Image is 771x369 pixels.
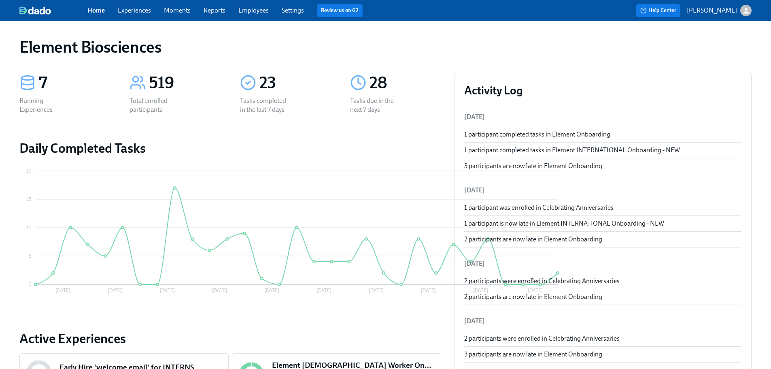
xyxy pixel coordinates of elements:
div: 2 participants are now late in Element Onboarding [464,292,741,301]
div: 28 [370,73,441,93]
div: 23 [259,73,331,93]
a: Employees [238,6,269,14]
img: dado [19,6,51,15]
button: [PERSON_NAME] [687,5,752,16]
li: [DATE] [464,254,741,273]
li: [DATE] [464,311,741,331]
span: Help Center [640,6,676,15]
a: Active Experiences [19,331,441,347]
li: [DATE] [464,181,741,200]
tspan: [DATE] [160,288,175,293]
div: 2 participants were enrolled in Celebrating Anniversaries [464,334,741,343]
div: 1 participant was enrolled in Celebrating Anniversaries [464,203,741,212]
tspan: [DATE] [212,288,227,293]
div: 1 participant completed tasks in Element Onboarding [464,130,741,139]
div: Total enrolled participants [130,96,181,114]
tspan: 0 [28,282,32,287]
a: Experiences [118,6,151,14]
div: Tasks due in the next 7 days [350,96,402,114]
div: 2 participants were enrolled in Celebrating Anniversaries [464,277,741,286]
tspan: [DATE] [55,288,70,293]
tspan: [DATE] [369,288,384,293]
h3: Activity Log [464,83,741,98]
a: dado [19,6,87,15]
a: Review us on G2 [321,6,359,15]
p: [PERSON_NAME] [687,6,737,15]
div: 1 participant is now late in Element INTERNATIONAL Onboarding - NEW [464,219,741,228]
div: 519 [149,73,220,93]
button: Review us on G2 [317,4,363,17]
div: 1 participant completed tasks in Element INTERNATIONAL Onboarding - NEW [464,146,741,155]
a: Moments [164,6,191,14]
a: Settings [282,6,304,14]
div: Running Experiences [19,96,71,114]
div: 3 participants are now late in Element Onboarding [464,162,741,171]
div: 3 participants are now late in Element Onboarding [464,350,741,359]
tspan: [DATE] [264,288,279,293]
tspan: 15 [27,196,32,202]
div: 7 [39,73,110,93]
a: Home [87,6,105,14]
button: Help Center [636,4,680,17]
tspan: 5 [29,253,32,259]
tspan: 10 [26,225,32,230]
tspan: [DATE] [421,288,436,293]
tspan: [DATE] [316,288,331,293]
tspan: 20 [26,168,32,174]
h1: Element Biosciences [19,37,161,57]
h2: Daily Completed Tasks [19,140,441,156]
div: 2 participants are now late in Element Onboarding [464,235,741,244]
a: Reports [204,6,225,14]
span: [DATE] [464,113,485,121]
tspan: [DATE] [108,288,123,293]
div: Tasks completed in the last 7 days [240,96,292,114]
